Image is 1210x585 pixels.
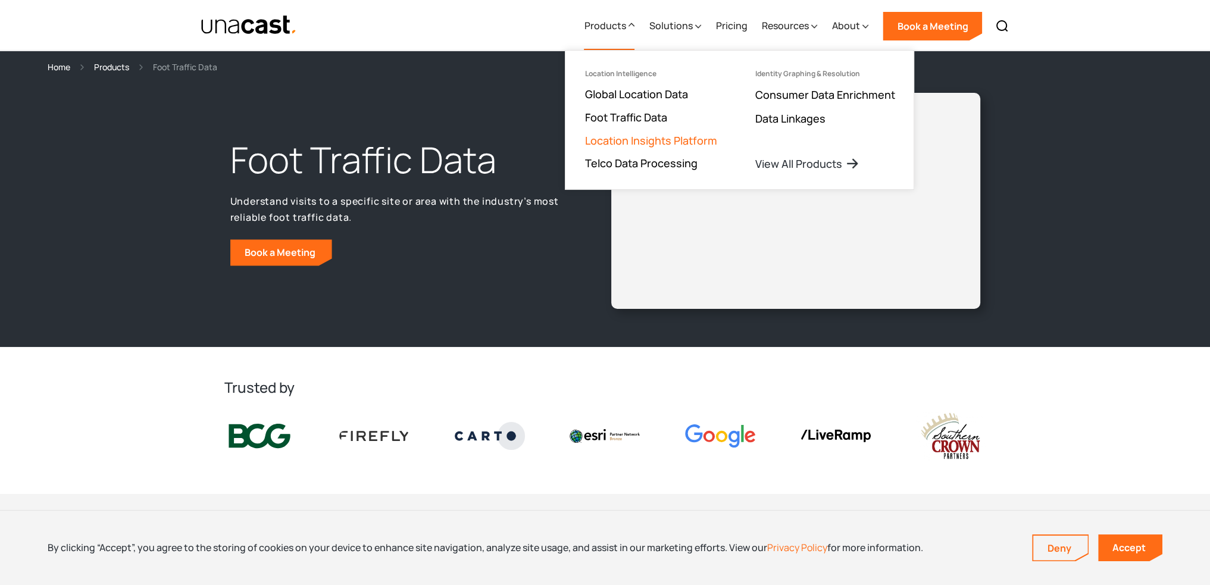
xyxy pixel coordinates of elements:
h1: Foot Traffic Data [230,136,567,184]
div: Resources [761,2,817,51]
h2: Trusted by [224,378,986,397]
div: Location Intelligence [584,70,656,78]
a: Telco Data Processing [584,156,697,170]
a: Home [48,60,70,74]
div: About [831,18,859,33]
img: Carto logo [455,422,525,449]
div: Foot Traffic Data [153,60,217,74]
a: Pricing [715,2,747,51]
a: home [201,15,298,36]
a: Global Location Data [584,87,687,101]
nav: Products [565,50,914,190]
img: Search icon [995,19,1009,33]
img: liveramp logo [801,430,871,442]
a: Location Insights Platform [584,133,717,148]
div: Identity Graphing & Resolution [755,70,859,78]
img: BCG logo [224,421,295,451]
iframe: Unacast - European Vaccines v2 [621,102,971,299]
a: Book a Meeting [230,239,332,265]
a: Consumer Data Enrichment [755,87,895,102]
div: Resources [761,18,808,33]
img: southern crown logo [915,411,986,461]
img: Google logo [685,424,755,448]
img: Firefly Advertising logo [339,431,409,440]
a: Data Linkages [755,111,825,126]
img: Esri logo [570,429,640,442]
div: By clicking “Accept”, you agree to the storing of cookies on your device to enhance site navigati... [48,541,923,554]
a: Products [94,60,129,74]
a: View All Products [755,157,859,171]
a: Privacy Policy [767,541,827,554]
div: Products [584,18,626,33]
img: Unacast text logo [201,15,298,36]
a: Foot Traffic Data [584,110,667,124]
div: Solutions [649,2,701,51]
div: Products [584,2,634,51]
a: Book a Meeting [883,12,982,40]
a: Accept [1098,534,1162,561]
p: Understand visits to a specific site or area with the industry’s most reliable foot traffic data. [230,193,567,225]
a: Deny [1033,536,1088,561]
div: Solutions [649,18,692,33]
div: About [831,2,868,51]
